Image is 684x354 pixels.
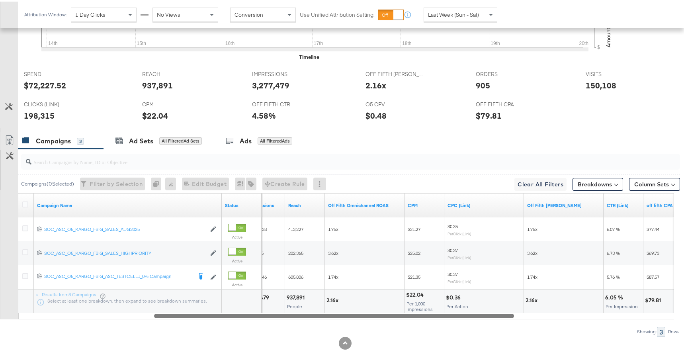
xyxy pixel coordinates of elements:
[228,233,246,238] label: Active
[142,78,173,90] div: 937,891
[37,201,219,207] a: Your campaign name.
[668,327,680,333] div: Rows
[605,11,612,46] text: Amount (USD)
[408,201,441,207] a: The average cost you've paid to have 1,000 impressions of your ad.
[607,272,620,278] span: 5.76 %
[448,246,458,252] span: $0.37
[157,10,180,17] span: No Views
[448,201,521,207] a: The average cost for each link click you've received from your ad.
[406,299,433,311] span: Per 1,000 Impressions
[476,108,502,120] div: $79.81
[228,257,246,262] label: Active
[607,201,640,207] a: The number of clicks received on a link in your ad divided by the number of impressions.
[605,292,625,300] div: 6.05 %
[31,149,620,165] input: Search Campaigns by Name, ID or Objective
[288,225,303,231] span: 413,227
[647,225,659,231] span: $77.44
[248,201,282,207] a: The number of times your ad was served. On mobile apps an ad is counted as served the first time ...
[607,248,620,254] span: 6.73 %
[328,272,338,278] span: 1.74x
[252,99,312,107] span: OFF FIFTH CTR
[326,295,341,303] div: 2.16x
[142,69,202,76] span: REACH
[328,225,338,231] span: 1.75x
[142,99,202,107] span: CPM
[258,136,292,143] div: All Filtered Ads
[24,69,84,76] span: SPEND
[518,178,563,188] span: Clear All Filters
[24,108,55,120] div: 198,315
[252,78,289,90] div: 3,277,479
[527,225,537,231] span: 1.75x
[448,270,458,276] span: $0.37
[586,69,645,76] span: VISITS
[328,248,338,254] span: 3.62x
[408,248,420,254] span: $25.02
[288,248,303,254] span: 202,365
[657,325,665,335] div: 3
[288,201,322,207] a: The number of people your ad was served to.
[527,248,537,254] span: 3.62x
[287,302,302,308] span: People
[365,108,387,120] div: $0.48
[240,135,252,144] div: Ads
[406,289,426,297] div: $22.04
[629,176,680,189] button: Column Sets
[225,201,258,207] a: Shows the current state of your Ad Campaign.
[235,10,263,17] span: Conversion
[44,225,206,231] a: SOC_ASC_O5_KARGO_FBIG_SALES_AUG2025
[606,302,638,308] span: Per Impression
[129,135,153,144] div: Ad Sets
[24,10,67,16] div: Attribution Window:
[159,136,202,143] div: All Filtered Ad Sets
[299,52,319,59] div: Timeline
[586,78,616,90] div: 150,108
[448,254,471,258] sub: Per Click (Link)
[252,69,312,76] span: IMPRESSIONS
[637,327,657,333] div: Showing:
[526,295,540,303] div: 2.16x
[514,176,567,189] button: Clear All Filters
[527,272,537,278] span: 1.74x
[428,10,479,17] span: Last Week (Sun - Sat)
[446,292,463,300] div: $0.36
[448,278,471,282] sub: Per Click (Link)
[300,10,375,17] label: Use Unified Attribution Setting:
[476,99,535,107] span: OFF FIFTH CPA
[21,179,74,186] div: Campaigns ( 0 Selected)
[252,108,276,120] div: 4.58%
[448,230,471,235] sub: Per Click (Link)
[448,222,458,228] span: $0.35
[24,99,84,107] span: CLICKS (LINK)
[44,248,206,255] a: SOC_ASC_O5_KARGO_FBIG_SALES_HIGHPRIORITY
[44,272,192,280] a: SOC_ASC_O5_KARGO_FBIG_ASC_TESTCELL1_0% Campaign
[365,99,425,107] span: O5 CPV
[607,225,620,231] span: 6.07 %
[142,108,168,120] div: $22.04
[476,78,490,90] div: 905
[36,135,71,144] div: Campaigns
[44,272,192,278] div: SOC_ASC_O5_KARGO_FBIG_ASC_TESTCELL1_0% Campaign
[647,248,659,254] span: $69.73
[287,292,307,300] div: 937,891
[527,201,600,207] a: 9/20 Update
[573,176,623,189] button: Breakdowns
[647,272,659,278] span: $87.57
[408,272,420,278] span: $21.35
[24,78,66,90] div: $72,227.52
[328,201,401,207] a: 9/20 Update
[151,176,165,189] div: 0
[288,272,303,278] span: 605,806
[476,69,535,76] span: ORDERS
[228,281,246,286] label: Active
[365,78,386,90] div: 2.16x
[365,69,425,76] span: OFF FIFTH [PERSON_NAME]
[77,136,84,143] div: 3
[446,302,468,308] span: Per Action
[75,10,106,17] span: 1 Day Clicks
[408,225,420,231] span: $21.27
[645,295,663,303] div: $79.81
